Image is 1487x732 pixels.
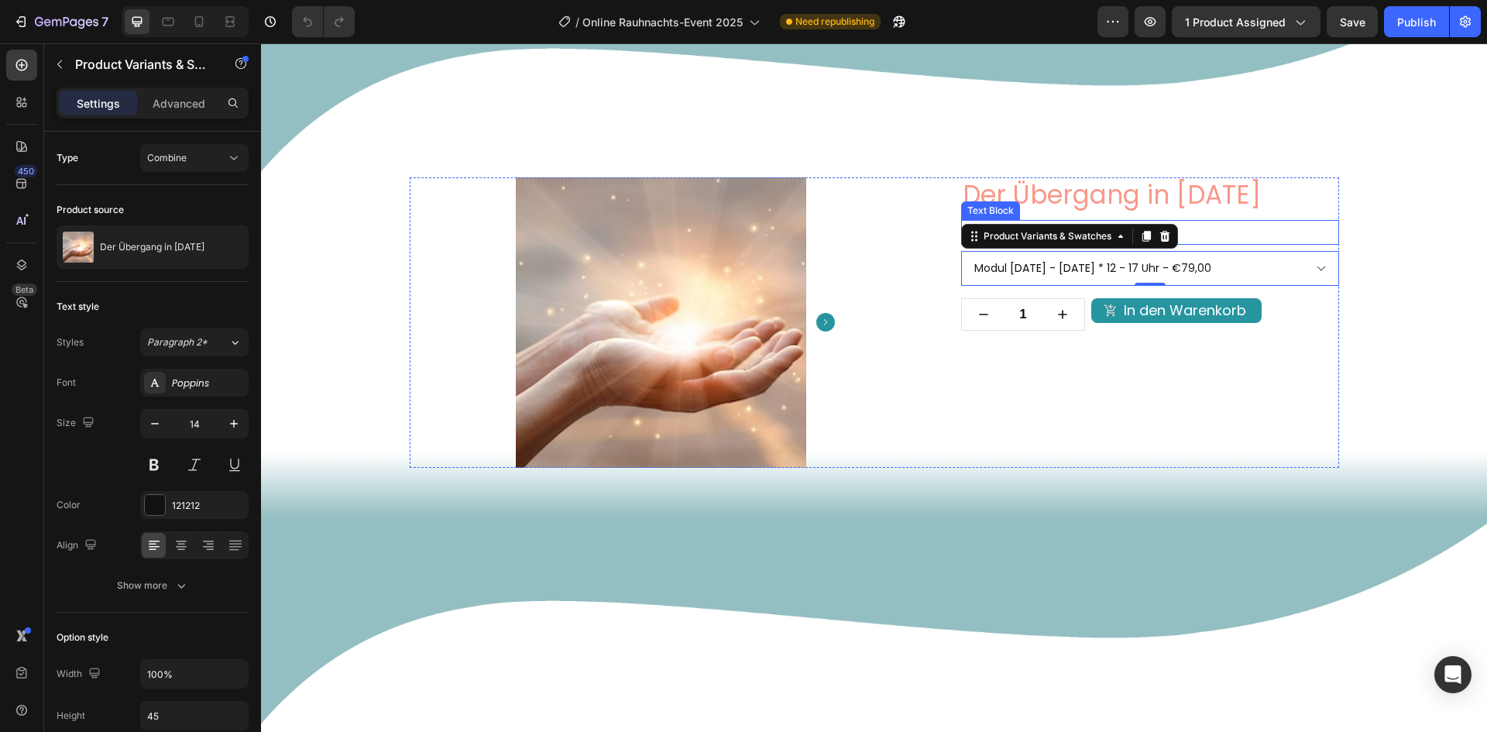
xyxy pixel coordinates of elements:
button: 7 [6,6,115,37]
input: quantity [744,256,779,287]
button: Carousel Next Arrow [555,270,574,288]
input: Auto [141,660,248,688]
div: 121212 [172,499,245,513]
div: Font [57,376,76,390]
button: Show more [57,572,249,600]
input: Auto [141,702,248,730]
p: Advanced [153,95,205,112]
button: decrement [701,256,744,287]
button: 1 product assigned [1172,6,1320,37]
span: Combine [147,152,187,163]
h1: Der Übergang in [DATE] [700,134,1078,170]
div: Show more [117,578,189,593]
div: Align [57,535,100,556]
span: 1 product assigned [1185,14,1286,30]
p: Product Variants & Swatches [75,55,207,74]
div: Text style [57,300,99,314]
button: increment [779,256,822,287]
div: Product Variants & Swatches [719,186,853,200]
div: Undo/Redo [292,6,355,37]
div: Option style [57,631,108,644]
div: In den Warenkorb [863,258,985,276]
div: Beta [12,284,37,296]
p: Der Übergang in [DATE] [100,242,204,253]
button: In den Warenkorb [830,255,1001,279]
span: Save [1340,15,1365,29]
div: Text Block [703,160,756,174]
div: Size [57,413,98,434]
div: Height [57,709,85,723]
button: Save [1327,6,1378,37]
p: Wähle Dein Modul [702,178,1077,201]
button: Combine [140,144,249,172]
div: Publish [1397,14,1436,30]
p: Settings [77,95,120,112]
span: Need republishing [795,15,874,29]
iframe: Design area [261,43,1487,732]
div: Product source [57,203,124,217]
span: Paragraph 2* [147,335,208,349]
img: product feature img [63,232,94,263]
button: Paragraph 2* [140,328,249,356]
div: Type [57,151,78,165]
div: Open Intercom Messenger [1434,656,1472,693]
button: Publish [1384,6,1449,37]
div: 450 [15,165,37,177]
div: Styles [57,335,84,349]
div: Poppins [172,376,245,390]
span: / [575,14,579,30]
div: Width [57,664,104,685]
p: 7 [101,12,108,31]
div: Color [57,498,81,512]
span: Online Rauhnachts-Event 2025 [582,14,743,30]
